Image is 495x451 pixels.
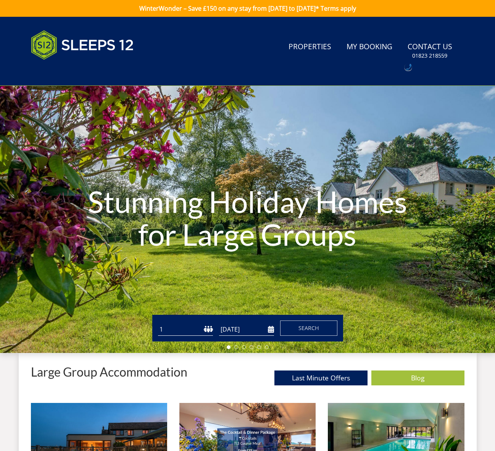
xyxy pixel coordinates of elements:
[405,39,455,63] a: Contact Us01823 218559
[27,69,107,75] iframe: Customer reviews powered by Trustpilot
[412,52,447,60] small: 01823 218559
[74,170,421,266] h1: Stunning Holiday Homes for Large Groups
[285,39,334,56] a: Properties
[31,26,134,64] img: Sleeps 12
[219,323,274,336] input: Arrival Date
[343,39,395,56] a: My Booking
[280,321,337,336] button: Search
[298,324,319,332] span: Search
[371,370,464,385] a: Blog
[274,370,368,385] a: Last Minute Offers
[31,365,187,379] p: Large Group Accommodation
[406,64,412,71] img: hfpfyWBK5wQHBAGPgDf9c6qAYOxxMAAAAASUVORK5CYII=
[405,64,412,71] div: Call: 01823 665500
